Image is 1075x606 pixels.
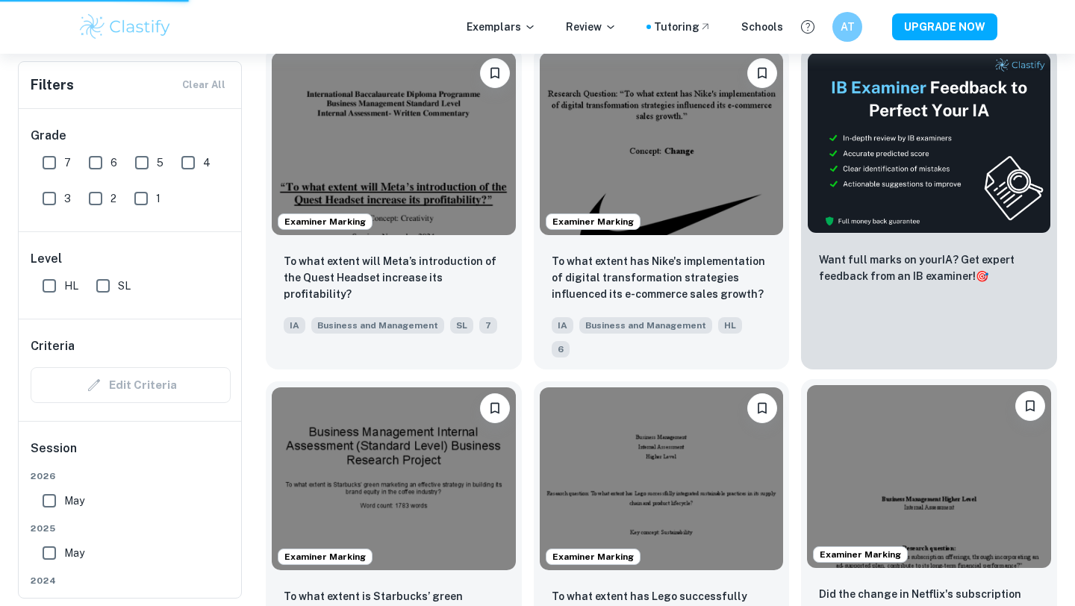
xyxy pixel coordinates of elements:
[552,253,772,302] p: To what extent has Nike's implementation of digital transformation strategies influenced its e-co...
[795,14,820,40] button: Help and Feedback
[467,19,536,35] p: Exemplars
[976,270,988,282] span: 🎯
[31,127,231,145] h6: Grade
[278,550,372,563] span: Examiner Marking
[566,19,617,35] p: Review
[64,190,71,207] span: 3
[31,574,231,587] span: 2024
[552,317,573,334] span: IA
[31,469,231,483] span: 2026
[1015,391,1045,421] button: Bookmark
[654,19,711,35] a: Tutoring
[272,387,516,570] img: Business and Management IA example thumbnail: To what extent is Starbucks’ green marke
[203,154,211,171] span: 4
[546,215,640,228] span: Examiner Marking
[552,341,570,357] span: 6
[747,58,777,88] button: Bookmark
[284,317,305,334] span: IA
[311,317,444,334] span: Business and Management
[278,215,372,228] span: Examiner Marking
[540,52,784,235] img: Business and Management IA example thumbnail: To what extent has Nike's implementation
[546,550,640,563] span: Examiner Marking
[110,190,116,207] span: 2
[64,278,78,294] span: HL
[31,75,74,96] h6: Filters
[718,317,742,334] span: HL
[814,548,907,561] span: Examiner Marking
[31,440,231,469] h6: Session
[266,46,522,369] a: Examiner MarkingBookmarkTo what extent will Meta’s introduction of the Quest Headset increase its...
[64,545,84,561] span: May
[540,387,784,570] img: Business and Management IA example thumbnail: To what extent has Lego successfully int
[479,317,497,334] span: 7
[819,252,1039,284] p: Want full marks on your IA ? Get expert feedback from an IB examiner!
[741,19,783,35] a: Schools
[801,46,1057,369] a: ThumbnailWant full marks on yourIA? Get expert feedback from an IB examiner!
[156,190,161,207] span: 1
[284,253,504,302] p: To what extent will Meta’s introduction of the Quest Headset increase its profitability?
[807,52,1051,234] img: Thumbnail
[118,278,131,294] span: SL
[31,337,75,355] h6: Criteria
[892,13,997,40] button: UPGRADE NOW
[31,522,231,535] span: 2025
[839,19,856,35] h6: AT
[832,12,862,42] button: AT
[480,393,510,423] button: Bookmark
[110,154,117,171] span: 6
[31,250,231,268] h6: Level
[64,493,84,509] span: May
[450,317,473,334] span: SL
[747,393,777,423] button: Bookmark
[272,52,516,235] img: Business and Management IA example thumbnail: To what extent will Meta’s introduction
[480,58,510,88] button: Bookmark
[64,154,71,171] span: 7
[31,367,231,403] div: Criteria filters are unavailable when searching by topic
[534,46,790,369] a: Examiner MarkingBookmarkTo what extent has Nike's implementation of digital transformation strate...
[157,154,163,171] span: 5
[78,12,172,42] img: Clastify logo
[579,317,712,334] span: Business and Management
[807,385,1051,568] img: Business and Management IA example thumbnail: Did the change in Netflix's subscription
